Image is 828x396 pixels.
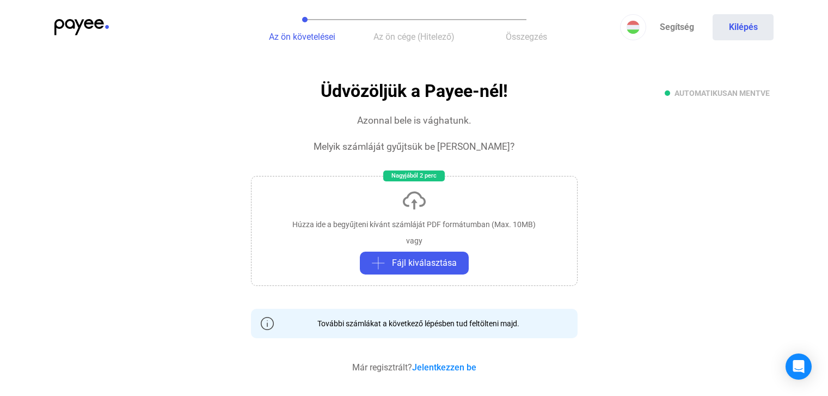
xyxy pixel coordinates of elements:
img: payee-logo [54,19,109,35]
img: HU [627,21,640,34]
div: Húzza ide a begyűjteni kívánt számláját PDF formátumban (Max. 10MB) [292,219,536,230]
div: Nagyjából 2 perc [383,170,445,181]
div: További számlákat a következő lépésben tud feltölteni majd. [309,318,519,329]
img: info-grey-outline [261,317,274,330]
img: upload-cloud [401,187,427,214]
h1: Üdvözöljük a Payee-nél! [321,82,508,101]
span: Az ön követelései [269,32,335,42]
button: plus-greyFájl kiválasztása [360,252,469,275]
div: Open Intercom Messenger [786,354,812,380]
div: Már regisztrált? [352,361,476,374]
a: Jelentkezzen be [412,362,476,373]
div: Melyik számláját gyűjtsük be [PERSON_NAME]? [314,140,514,153]
img: plus-grey [372,257,385,270]
button: Kilépés [713,14,774,40]
div: Azonnal bele is vághatunk. [357,114,471,127]
div: vagy [406,235,422,246]
span: Az ön cége (Hitelező) [373,32,455,42]
span: Fájl kiválasztása [392,257,457,270]
button: HU [620,14,646,40]
a: Segítség [646,14,707,40]
span: Összegzés [506,32,547,42]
